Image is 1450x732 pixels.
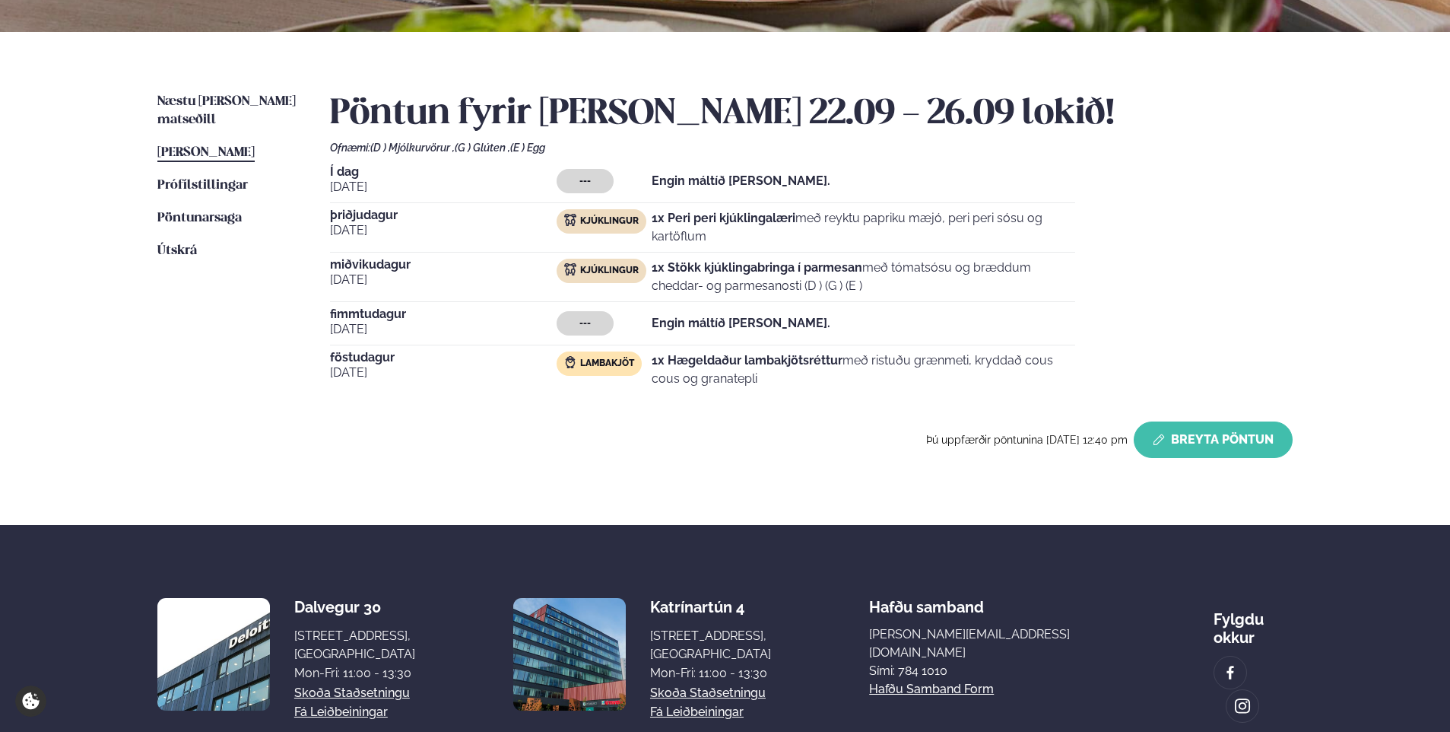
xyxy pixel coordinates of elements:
[1226,690,1258,722] a: image alt
[330,259,557,271] span: miðvikudagur
[330,178,557,196] span: [DATE]
[157,244,197,257] span: Útskrá
[650,703,744,721] a: Fá leiðbeiningar
[330,271,557,289] span: [DATE]
[157,144,255,162] a: [PERSON_NAME]
[652,173,830,188] strong: Engin máltíð [PERSON_NAME].
[869,662,1115,680] p: Sími: 784 1010
[869,586,984,616] span: Hafðu samband
[869,625,1115,662] a: [PERSON_NAME][EMAIL_ADDRESS][DOMAIN_NAME]
[650,684,766,702] a: Skoða staðsetningu
[652,353,842,368] strong: 1x Hægeldaður lambakjötsréttur
[157,95,296,126] span: Næstu [PERSON_NAME] matseðill
[1222,664,1239,682] img: image alt
[294,598,415,616] div: Dalvegur 30
[1134,422,1293,458] button: Breyta Pöntun
[15,686,46,717] a: Cookie settings
[650,598,771,616] div: Katrínartún 4
[330,93,1293,135] h2: Pöntun fyrir [PERSON_NAME] 22.09 - 26.09 lokið!
[869,680,994,699] a: Hafðu samband form
[157,598,270,711] img: image alt
[564,356,576,368] img: Lamb.svg
[330,221,557,240] span: [DATE]
[294,664,415,683] div: Mon-Fri: 11:00 - 13:30
[1214,657,1246,689] a: image alt
[330,308,557,320] span: fimmtudagur
[294,703,388,721] a: Fá leiðbeiningar
[330,209,557,221] span: þriðjudagur
[564,263,576,275] img: chicken.svg
[370,142,455,154] span: (D ) Mjólkurvörur ,
[294,627,415,664] div: [STREET_ADDRESS], [GEOGRAPHIC_DATA]
[330,352,557,364] span: föstudagur
[330,364,557,382] span: [DATE]
[579,317,591,329] span: ---
[564,214,576,226] img: chicken.svg
[580,265,639,277] span: Kjúklingur
[650,664,771,683] div: Mon-Fri: 11:00 - 13:30
[652,211,795,225] strong: 1x Peri peri kjúklingalæri
[580,215,639,228] span: Kjúklingur
[157,146,255,159] span: [PERSON_NAME]
[580,358,634,370] span: Lambakjöt
[652,352,1075,388] p: með ristuðu grænmeti, kryddað cous cous og granatepli
[513,598,626,711] img: image alt
[652,259,1075,295] p: með tómatsósu og bræddum cheddar- og parmesanosti (D ) (G ) (E )
[157,93,300,129] a: Næstu [PERSON_NAME] matseðill
[652,316,830,330] strong: Engin máltíð [PERSON_NAME].
[157,242,197,260] a: Útskrá
[157,179,248,192] span: Prófílstillingar
[455,142,510,154] span: (G ) Glúten ,
[157,212,242,224] span: Pöntunarsaga
[510,142,545,154] span: (E ) Egg
[330,166,557,178] span: Í dag
[650,627,771,664] div: [STREET_ADDRESS], [GEOGRAPHIC_DATA]
[1234,698,1251,715] img: image alt
[330,320,557,339] span: [DATE]
[652,209,1075,246] p: með reyktu papriku mæjó, peri peri sósu og kartöflum
[652,260,862,275] strong: 1x Stökk kjúklingabringa í parmesan
[926,434,1128,446] span: Þú uppfærðir pöntunina [DATE] 12:40 pm
[1214,598,1293,647] div: Fylgdu okkur
[157,209,242,228] a: Pöntunarsaga
[330,142,1293,154] div: Ofnæmi:
[579,175,591,187] span: ---
[157,177,248,195] a: Prófílstillingar
[294,684,410,702] a: Skoða staðsetningu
